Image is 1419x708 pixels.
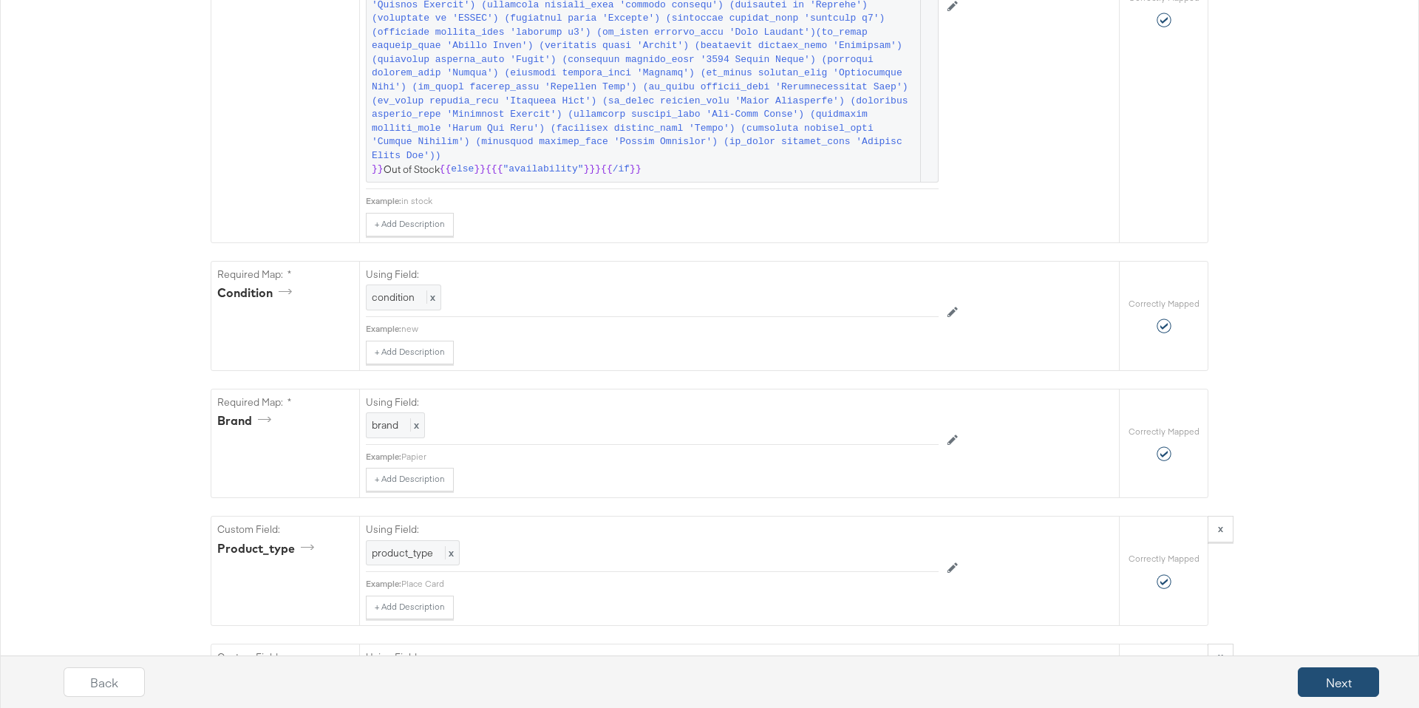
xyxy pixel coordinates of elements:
[1208,516,1233,542] button: x
[1218,522,1223,535] strong: x
[366,578,401,590] div: Example:
[584,163,601,177] span: }}}
[474,163,486,177] span: }}
[401,195,939,207] div: in stock
[366,213,454,236] button: + Add Description
[1129,298,1199,310] label: Correctly Mapped
[366,323,401,335] div: Example:
[410,418,419,432] span: x
[372,418,398,432] span: brand
[401,451,939,463] div: Papier
[451,163,474,177] span: else
[366,395,939,409] label: Using Field:
[366,523,939,537] label: Using Field:
[372,163,384,177] span: }}
[401,323,939,335] div: new
[630,163,642,177] span: }}
[1129,426,1199,438] label: Correctly Mapped
[366,341,454,364] button: + Add Description
[445,546,454,559] span: x
[366,468,454,491] button: + Add Description
[401,578,939,590] div: Place Card
[426,290,435,304] span: x
[64,667,145,697] button: Back
[440,163,452,177] span: {{
[372,290,415,304] span: condition
[366,451,401,463] div: Example:
[217,268,353,282] label: Required Map: *
[366,268,939,282] label: Using Field:
[1129,553,1199,565] label: Correctly Mapped
[613,163,630,177] span: /if
[217,395,353,409] label: Required Map: *
[366,596,454,619] button: + Add Description
[217,285,297,302] div: condition
[217,412,276,429] div: brand
[217,540,319,557] div: product_type
[372,546,433,559] span: product_type
[503,163,583,177] span: "availability"
[217,523,353,537] label: Custom Field:
[486,163,503,177] span: {{{
[1298,667,1379,697] button: Next
[601,163,613,177] span: {{
[366,195,401,207] div: Example:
